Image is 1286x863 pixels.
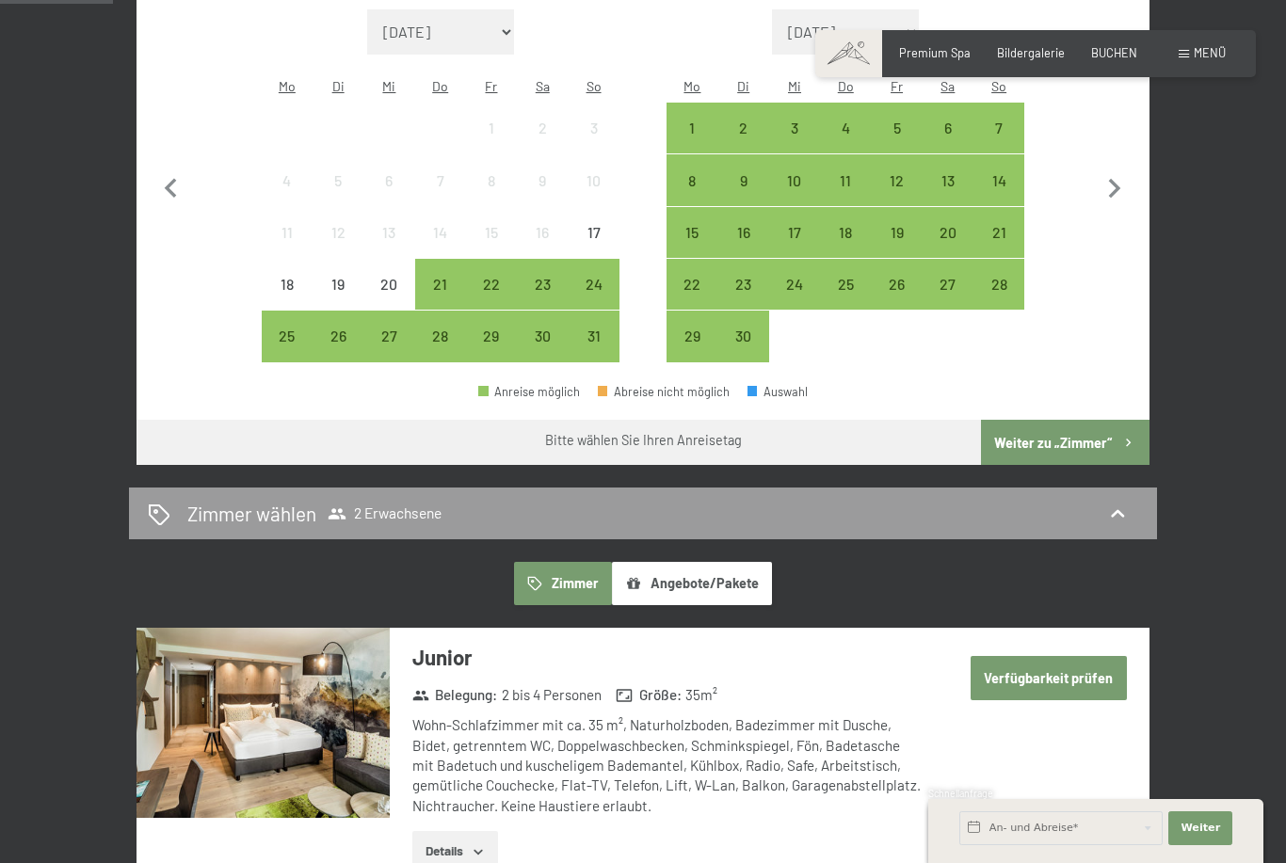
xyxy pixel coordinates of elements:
[468,120,515,168] div: 1
[314,173,362,220] div: 5
[313,154,363,205] div: Anreise nicht möglich
[262,311,313,361] div: Anreise möglich
[991,78,1006,94] abbr: Sonntag
[137,628,390,818] img: mss_renderimg.php
[820,154,871,205] div: Thu Sep 11 2025
[720,277,767,324] div: 23
[769,154,820,205] div: Wed Sep 10 2025
[975,225,1022,272] div: 21
[365,328,412,376] div: 27
[415,154,466,205] div: Anreise nicht möglich
[314,328,362,376] div: 26
[412,643,922,672] h3: Junior
[568,154,619,205] div: Anreise nicht möglich
[973,154,1024,205] div: Sun Sep 14 2025
[769,259,820,310] div: Anreise möglich
[747,386,808,398] div: Auswahl
[313,207,363,258] div: Anreise nicht möglich
[997,45,1065,60] span: Bildergalerie
[466,311,517,361] div: Anreise möglich
[466,311,517,361] div: Fri Aug 29 2025
[514,562,612,605] button: Zimmer
[314,277,362,324] div: 19
[412,715,922,815] div: Wohn-Schlafzimmer mit ca. 35 m², Naturholzboden, Badezimmer mit Dusche, Bidet, getrenntem WC, Dop...
[412,685,498,705] strong: Belegung :
[871,207,922,258] div: Fri Sep 19 2025
[838,78,854,94] abbr: Donnerstag
[363,259,414,310] div: Wed Aug 20 2025
[769,207,820,258] div: Wed Sep 17 2025
[769,103,820,153] div: Anreise möglich
[788,78,801,94] abbr: Mittwoch
[466,154,517,205] div: Anreise nicht möglich
[873,225,920,272] div: 19
[517,154,568,205] div: Sat Aug 09 2025
[718,103,769,153] div: Tue Sep 02 2025
[769,103,820,153] div: Wed Sep 03 2025
[718,259,769,310] div: Anreise möglich
[667,207,717,258] div: Mon Sep 15 2025
[363,154,414,205] div: Anreise nicht möglich
[820,154,871,205] div: Anreise möglich
[891,78,903,94] abbr: Freitag
[720,225,767,272] div: 16
[587,78,602,94] abbr: Sonntag
[718,207,769,258] div: Anreise möglich
[667,103,717,153] div: Mon Sep 01 2025
[417,225,464,272] div: 14
[923,103,973,153] div: Sat Sep 06 2025
[570,120,617,168] div: 3
[718,207,769,258] div: Tue Sep 16 2025
[485,78,497,94] abbr: Freitag
[570,225,617,272] div: 17
[923,103,973,153] div: Anreise möglich
[923,207,973,258] div: Sat Sep 20 2025
[417,173,464,220] div: 7
[466,207,517,258] div: Anreise nicht möglich
[517,207,568,258] div: Sat Aug 16 2025
[683,78,700,94] abbr: Montag
[820,207,871,258] div: Thu Sep 18 2025
[466,259,517,310] div: Fri Aug 22 2025
[568,103,619,153] div: Sun Aug 03 2025
[415,207,466,258] div: Anreise nicht möglich
[771,173,818,220] div: 10
[568,259,619,310] div: Anreise möglich
[720,173,767,220] div: 9
[820,259,871,310] div: Anreise möglich
[262,311,313,361] div: Mon Aug 25 2025
[924,277,972,324] div: 27
[924,120,972,168] div: 6
[668,173,715,220] div: 8
[667,311,717,361] div: Mon Sep 29 2025
[517,311,568,361] div: Sat Aug 30 2025
[822,173,869,220] div: 11
[478,386,580,398] div: Anreise möglich
[363,207,414,258] div: Wed Aug 13 2025
[415,311,466,361] div: Anreise möglich
[363,154,414,205] div: Wed Aug 06 2025
[570,277,617,324] div: 24
[769,207,820,258] div: Anreise möglich
[820,103,871,153] div: Thu Sep 04 2025
[873,120,920,168] div: 5
[871,207,922,258] div: Anreise möglich
[923,259,973,310] div: Sat Sep 27 2025
[667,103,717,153] div: Anreise möglich
[973,103,1024,153] div: Anreise möglich
[924,225,972,272] div: 20
[262,259,313,310] div: Mon Aug 18 2025
[718,103,769,153] div: Anreise möglich
[415,207,466,258] div: Thu Aug 14 2025
[432,78,448,94] abbr: Donnerstag
[685,685,717,705] span: 35 m²
[519,225,566,272] div: 16
[667,207,717,258] div: Anreise möglich
[668,225,715,272] div: 15
[975,173,1022,220] div: 14
[771,225,818,272] div: 17
[940,78,955,94] abbr: Samstag
[820,103,871,153] div: Anreise möglich
[771,277,818,324] div: 24
[667,311,717,361] div: Anreise möglich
